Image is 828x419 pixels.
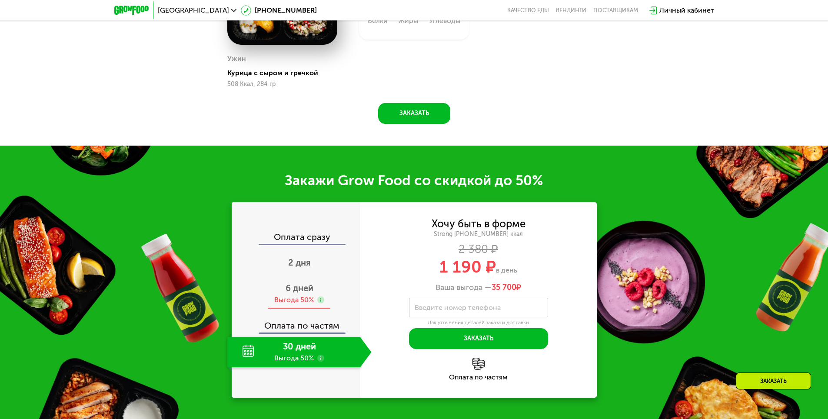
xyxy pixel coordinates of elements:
a: Вендинги [556,7,586,14]
div: Заказать [736,372,811,389]
button: Заказать [409,328,548,349]
label: Введите номер телефона [415,305,501,310]
a: Качество еды [507,7,549,14]
div: Оплата по частям [233,313,360,333]
div: Ужин [227,52,246,65]
div: поставщикам [593,7,638,14]
span: [GEOGRAPHIC_DATA] [158,7,229,14]
span: 35 700 [492,283,516,292]
div: Для уточнения деталей заказа и доставки [409,319,548,326]
span: ₽ [492,283,521,293]
div: Выгода 50% [274,295,314,305]
div: Ваша выгода — [360,283,597,293]
span: 2 дня [288,257,311,268]
div: Углеводы [429,17,460,24]
div: Курица с сыром и гречкой [227,69,344,77]
div: 508 Ккал, 284 гр [227,81,337,88]
div: Жиры [399,17,418,24]
div: Оплата по частям [360,374,597,381]
button: Заказать [378,103,450,124]
div: 2 380 ₽ [360,245,597,254]
span: в день [496,266,517,274]
div: Оплата сразу [233,233,360,244]
a: [PHONE_NUMBER] [241,5,317,16]
div: Хочу быть в форме [432,219,525,229]
div: Личный кабинет [659,5,714,16]
span: 1 190 ₽ [439,257,496,277]
div: Белки [368,17,388,24]
img: l6xcnZfty9opOoJh.png [472,358,485,370]
span: 6 дней [286,283,313,293]
div: Strong [PHONE_NUMBER] ккал [360,230,597,238]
